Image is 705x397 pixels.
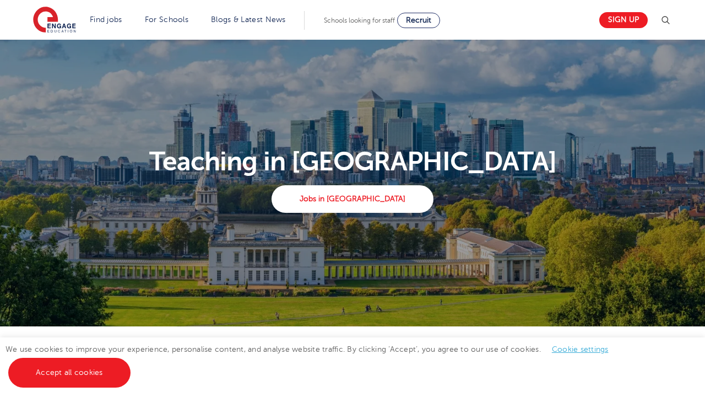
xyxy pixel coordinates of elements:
[6,345,620,377] span: We use cookies to improve your experience, personalise content, and analyse website traffic. By c...
[145,15,188,24] a: For Schools
[8,358,131,388] a: Accept all cookies
[397,13,440,28] a: Recruit
[33,7,76,34] img: Engage Education
[552,345,609,353] a: Cookie settings
[90,15,122,24] a: Find jobs
[27,148,679,175] p: Teaching in [GEOGRAPHIC_DATA]
[406,16,431,24] span: Recruit
[324,17,395,24] span: Schools looking for staff
[211,15,286,24] a: Blogs & Latest News
[272,185,433,213] a: Jobs in [GEOGRAPHIC_DATA]
[599,12,648,28] a: Sign up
